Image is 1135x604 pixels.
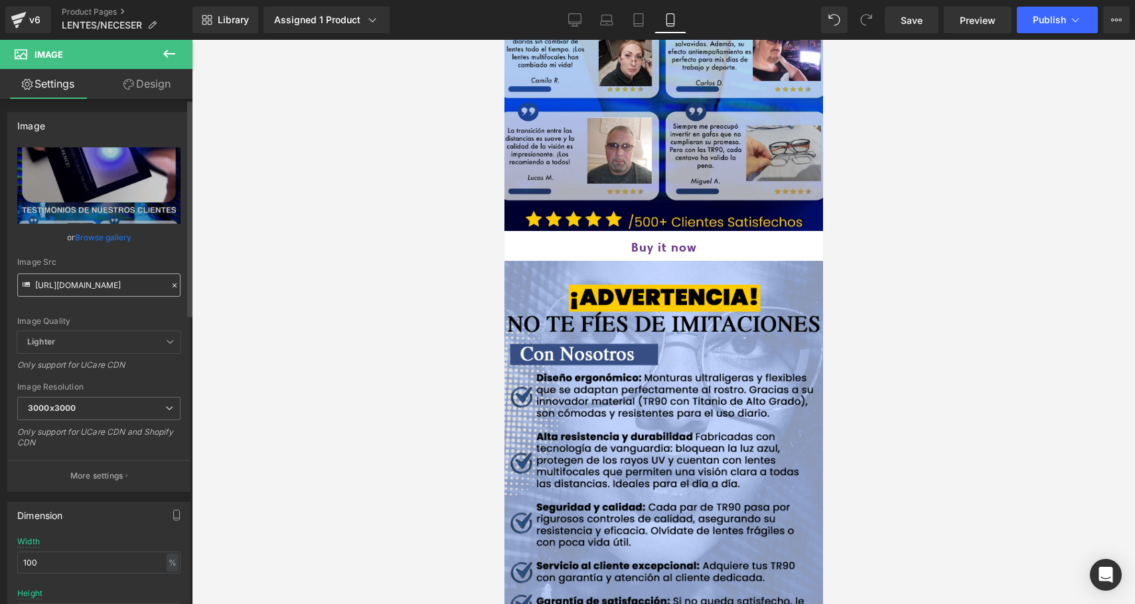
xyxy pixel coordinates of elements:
a: Mobile [654,7,686,33]
button: Undo [821,7,848,33]
div: % [167,554,179,571]
a: New Library [192,7,258,33]
a: Preview [944,7,1012,33]
div: Height [17,589,42,598]
button: More settings [8,460,190,491]
div: Image Src [17,258,181,267]
div: Image Resolution [17,382,181,392]
div: Image [17,113,45,131]
div: v6 [27,11,43,29]
button: More [1103,7,1130,33]
span: Library [218,14,249,26]
input: auto [17,552,181,573]
div: Only support for UCare CDN and Shopify CDN [17,427,181,457]
a: Browse gallery [75,226,131,249]
div: Image Quality [17,317,181,326]
a: Design [99,69,195,99]
div: Assigned 1 Product [274,13,379,27]
a: Tablet [623,7,654,33]
button: Redo [853,7,879,33]
span: Publish [1033,15,1066,25]
div: Dimension [17,502,63,521]
b: 3000x3000 [28,403,76,413]
div: Open Intercom Messenger [1090,559,1122,591]
a: v6 [5,7,51,33]
div: Only support for UCare CDN [17,360,181,379]
a: Laptop [591,7,623,33]
a: Desktop [559,7,591,33]
p: More settings [70,470,123,482]
input: Link [17,273,181,297]
div: Width [17,537,40,546]
span: Save [901,13,923,27]
span: LENTES/NECESER [62,20,142,31]
b: Lighter [27,337,55,346]
button: Publish [1017,7,1098,33]
a: Product Pages [62,7,192,17]
span: Image [35,49,63,60]
span: Preview [960,13,996,27]
div: or [17,230,181,244]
